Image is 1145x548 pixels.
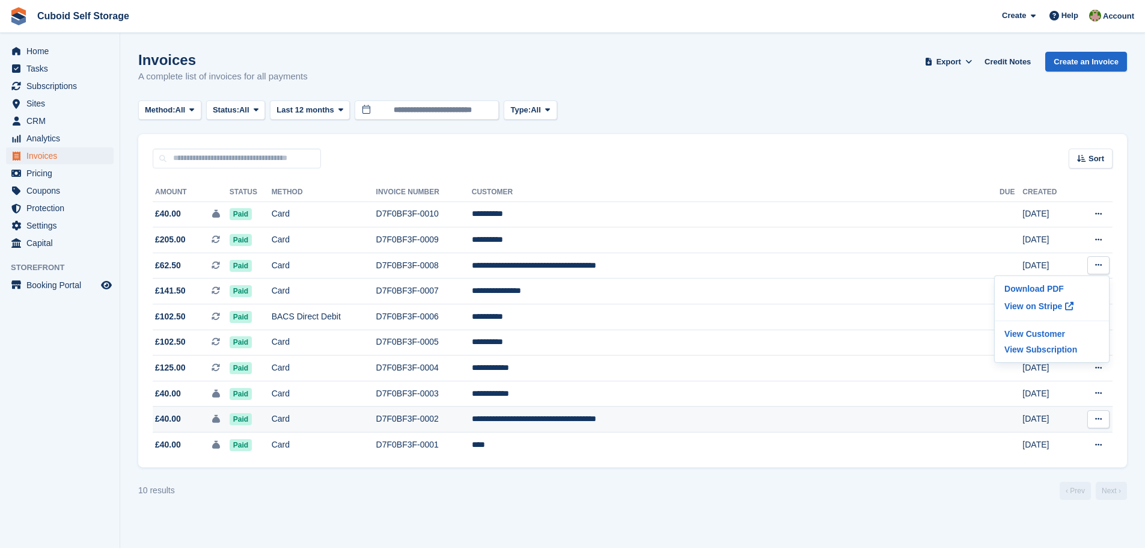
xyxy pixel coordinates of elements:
[155,285,186,297] span: £141.50
[6,147,114,164] a: menu
[145,104,176,116] span: Method:
[1000,281,1104,297] p: Download PDF
[26,95,99,112] span: Sites
[1089,10,1101,22] img: Chelsea Kitts
[1022,202,1074,227] td: [DATE]
[230,439,252,451] span: Paid
[1022,227,1074,253] td: [DATE]
[138,100,201,120] button: Method: All
[276,104,334,116] span: Last 12 months
[980,52,1036,72] a: Credit Notes
[272,381,376,407] td: Card
[1022,381,1074,407] td: [DATE]
[6,200,114,217] a: menu
[1061,10,1078,22] span: Help
[230,285,252,297] span: Paid
[376,202,472,227] td: D7F0BF3F-0010
[1022,356,1074,381] td: [DATE]
[1022,253,1074,279] td: [DATE]
[155,208,181,220] span: £40.00
[1096,482,1127,500] a: Next
[1103,10,1134,22] span: Account
[230,208,252,220] span: Paid
[26,112,99,129] span: CRM
[6,78,114,94] a: menu
[155,233,186,246] span: £205.00
[272,227,376,253] td: Card
[26,147,99,164] span: Invoices
[376,356,472,381] td: D7F0BF3F-0004
[26,130,99,147] span: Analytics
[376,253,472,279] td: D7F0BF3F-0008
[376,227,472,253] td: D7F0BF3F-0009
[1045,52,1127,72] a: Create an Invoice
[272,330,376,356] td: Card
[272,304,376,330] td: BACS Direct Debit
[272,356,376,381] td: Card
[155,310,186,323] span: £102.50
[26,60,99,77] span: Tasks
[138,484,175,497] div: 10 results
[376,330,472,356] td: D7F0BF3F-0005
[26,182,99,199] span: Coupons
[376,433,472,458] td: D7F0BF3F-0001
[1000,326,1104,342] a: View Customer
[155,259,181,272] span: £62.50
[26,277,99,294] span: Booking Portal
[376,279,472,304] td: D7F0BF3F-0007
[138,70,308,84] p: A complete list of invoices for all payments
[376,304,472,330] td: D7F0BF3F-0006
[6,43,114,60] a: menu
[531,104,541,116] span: All
[230,388,252,400] span: Paid
[230,183,272,202] th: Status
[176,104,186,116] span: All
[936,56,961,68] span: Export
[1022,183,1074,202] th: Created
[6,60,114,77] a: menu
[510,104,531,116] span: Type:
[504,100,557,120] button: Type: All
[155,439,181,451] span: £40.00
[213,104,239,116] span: Status:
[26,217,99,234] span: Settings
[230,413,252,425] span: Paid
[155,336,186,348] span: £102.50
[272,202,376,227] td: Card
[272,253,376,279] td: Card
[11,262,120,274] span: Storefront
[1000,297,1104,316] a: View on Stripe
[10,7,28,25] img: stora-icon-8386f47178a22dfd0bd8f6a31ec36ba5ce8667c1dd55bd0f319d3a0aa187defe.svg
[155,387,181,400] span: £40.00
[272,433,376,458] td: Card
[6,112,114,129] a: menu
[1057,482,1129,500] nav: Page
[272,279,376,304] td: Card
[6,277,114,294] a: menu
[138,52,308,68] h1: Invoices
[1000,342,1104,357] a: View Subscription
[26,43,99,60] span: Home
[1022,407,1074,433] td: [DATE]
[6,130,114,147] a: menu
[6,235,114,251] a: menu
[272,407,376,433] td: Card
[376,183,472,202] th: Invoice Number
[230,260,252,272] span: Paid
[1002,10,1026,22] span: Create
[376,381,472,407] td: D7F0BF3F-0003
[230,336,252,348] span: Paid
[239,104,249,116] span: All
[26,200,99,217] span: Protection
[230,362,252,374] span: Paid
[32,6,134,26] a: Cuboid Self Storage
[1000,183,1022,202] th: Due
[206,100,265,120] button: Status: All
[1022,433,1074,458] td: [DATE]
[153,183,230,202] th: Amount
[155,413,181,425] span: £40.00
[230,234,252,246] span: Paid
[99,278,114,292] a: Preview store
